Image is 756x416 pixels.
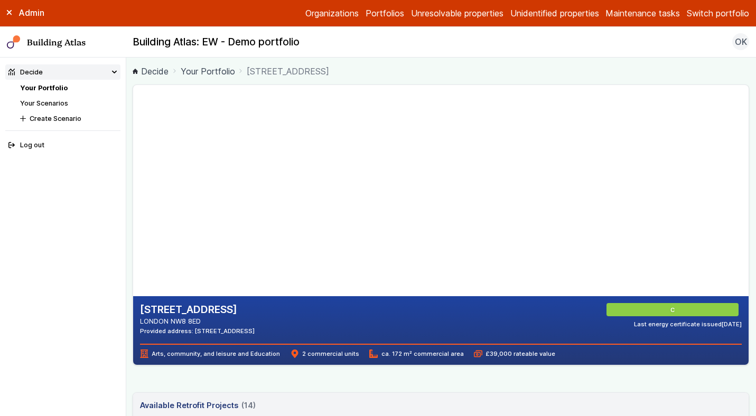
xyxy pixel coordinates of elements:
a: Maintenance tasks [605,7,680,20]
span: 2 commercial units [291,349,359,358]
a: Portfolios [366,7,404,20]
span: (14) [241,400,256,411]
a: Organizations [305,7,359,20]
a: Your Scenarios [20,99,68,107]
a: Decide [133,65,169,78]
span: C [672,306,676,314]
h2: Building Atlas: EW - Demo portfolio [133,35,300,49]
span: [STREET_ADDRESS] [247,65,329,78]
img: main-0bbd2752.svg [7,35,21,49]
button: Log out [5,138,120,153]
h2: [STREET_ADDRESS] [140,303,255,317]
span: OK [735,35,747,48]
a: Your Portfolio [181,65,235,78]
div: Provided address: [STREET_ADDRESS] [140,327,255,335]
a: Unresolvable properties [411,7,503,20]
span: Arts, community, and leisure and Education [140,349,280,358]
button: Create Scenario [17,111,120,126]
a: Unidentified properties [510,7,599,20]
span: ca. 172 m² commercial area [369,349,463,358]
summary: Decide [5,64,120,80]
time: [DATE] [722,320,742,328]
span: £39,000 rateable value [474,349,555,358]
address: LONDON NW8 8ED [140,316,255,326]
a: Your Portfolio [20,84,68,92]
button: Switch portfolio [687,7,749,20]
div: Decide [8,67,43,77]
div: Last energy certificate issued [634,320,742,328]
button: OK [732,33,749,50]
h3: Available Retrofit Projects [140,400,256,411]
